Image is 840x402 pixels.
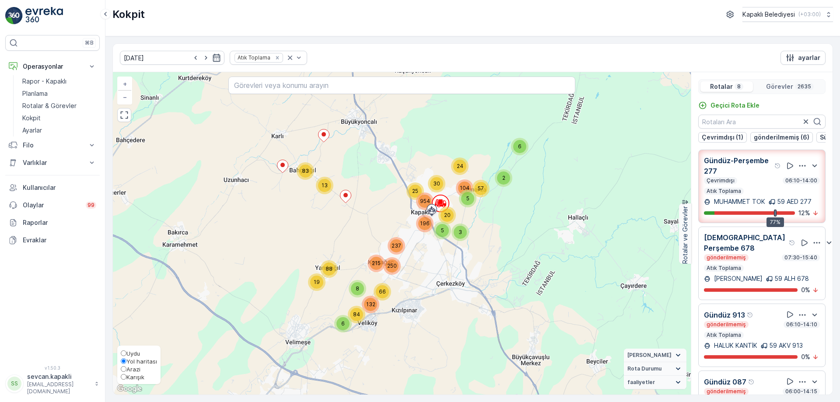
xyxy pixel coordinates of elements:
[392,242,401,249] span: 237
[118,91,131,104] a: Uzaklaştır
[416,192,434,210] div: 954
[784,388,818,395] p: 06:00-14:15
[420,220,430,227] span: 196
[706,177,735,184] p: Çevrimdışı
[348,306,365,323] div: 84
[627,379,655,386] span: faaliyetler
[495,169,512,187] div: 2
[372,260,381,266] span: 215
[406,182,424,200] div: 25
[798,209,810,217] p: 12 %
[478,185,484,192] span: 57
[712,197,765,206] p: MUHAMMET TOK
[428,175,445,192] div: 30
[27,381,90,395] p: [EMAIL_ADDRESS][DOMAIN_NAME]
[383,257,401,275] div: 250
[704,310,745,320] p: Gündüz 913
[374,283,391,301] div: 66
[22,89,48,98] p: Planlama
[19,100,100,112] a: Rotalar & Görevler
[801,286,810,294] p: 0 %
[458,229,462,235] span: 3
[797,83,812,90] p: 2635
[123,93,127,101] span: −
[85,39,94,46] p: ⌘B
[23,218,96,227] p: Raporlar
[235,53,272,62] div: Atık Toplama
[5,136,100,154] button: Filo
[308,273,325,291] div: 19
[784,177,818,184] p: 06:10-14:00
[438,206,456,224] div: 20
[704,377,746,387] p: Gündüz 087
[769,341,803,350] p: 59 AKV 913
[5,196,100,214] a: Olaylar99
[387,262,397,269] span: 250
[736,83,742,90] p: 8
[416,215,434,232] div: 196
[356,285,359,292] span: 8
[23,201,80,210] p: Olaylar
[5,372,100,395] button: SSsevcan.kapakli[EMAIL_ADDRESS][DOMAIN_NAME]
[798,53,820,62] p: ayarlar
[750,132,813,143] button: gönderilmemiş (6)
[121,350,126,356] input: Uydu
[624,376,686,389] summary: faaliyetler
[444,212,451,218] span: 20
[704,232,787,253] p: [DEMOGRAPHIC_DATA] Perşembe 678
[754,133,809,142] p: gönderilmemiş (6)
[466,195,469,202] span: 5
[784,254,818,261] p: 07:30-15:40
[126,374,144,381] span: Karışık
[774,162,781,169] div: Yardım Araç İkonu
[123,80,127,87] span: +
[710,101,759,110] p: Geçici Rota Ekle
[420,198,430,204] span: 954
[785,321,818,328] p: 06:10-14:10
[126,358,157,365] span: Yol haritası
[5,154,100,171] button: Varlıklar
[316,177,333,194] div: 13
[747,311,754,318] div: Yardım Araç İkonu
[5,179,100,196] a: Kullanıcılar
[412,188,418,194] span: 25
[22,77,66,86] p: Rapor - Kapaklı
[789,239,796,246] div: Yardım Araç İkonu
[742,7,833,22] button: Kapaklı Belediyesi(+03:00)
[706,265,742,272] p: Atık Toplama
[5,365,100,371] span: v 1.50.3
[706,188,742,195] p: Atık Toplama
[379,288,386,295] span: 66
[112,7,145,21] p: Kokpit
[302,168,309,174] span: 83
[23,236,96,245] p: Evraklar
[801,353,810,361] p: 0 %
[349,280,366,297] div: 8
[451,157,469,175] div: 24
[511,138,528,155] div: 6
[698,132,747,143] button: Çevrimdışı (1)
[451,224,469,241] div: 3
[19,112,100,124] a: Kokpit
[388,237,405,255] div: 237
[121,358,126,364] input: Yol haritası
[457,163,463,169] span: 24
[297,162,314,180] div: 83
[314,279,320,285] span: 19
[126,350,140,357] span: Uydu
[627,365,661,372] span: Rota Durumu
[780,51,826,65] button: ayarlar
[706,321,747,328] p: gönderilmemiş
[19,87,100,100] a: Planlama
[22,114,41,122] p: Kokpit
[115,383,144,395] a: Bu bölgeyi Google Haritalar'da açın (yeni pencerede açılır)
[702,133,743,142] p: Çevrimdışı (1)
[706,388,747,395] p: gönderilmemiş
[704,155,773,176] p: Gündüz-Perşembe 277
[748,378,755,385] div: Yardım Araç İkonu
[121,366,126,372] input: Arazi
[341,320,345,327] span: 6
[366,301,375,308] span: 132
[460,185,469,191] span: 104
[502,175,505,181] span: 2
